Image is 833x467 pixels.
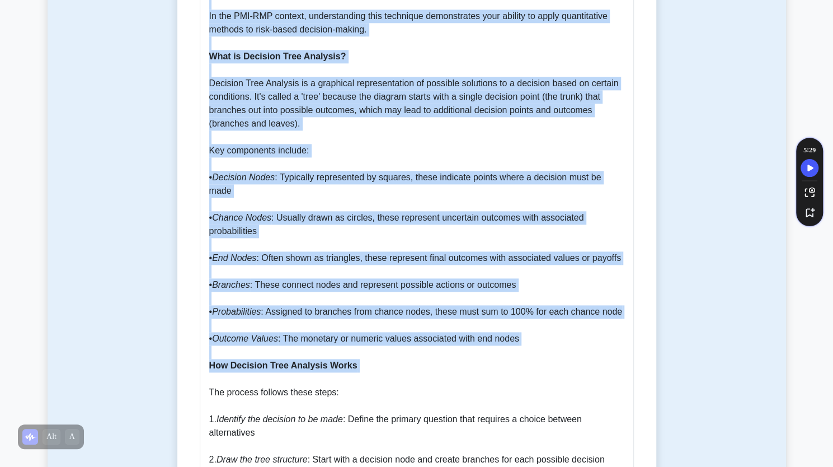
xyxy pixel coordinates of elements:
i: Identify the decision to be made [217,414,343,424]
b: What is Decision Tree Analysis? [209,52,346,61]
i: End Nodes [212,253,256,263]
i: Decision Nodes [212,172,275,182]
i: Probabilities [212,307,261,316]
i: Outcome Values [212,334,278,343]
i: Chance Nodes [212,213,271,222]
i: Branches [212,280,250,289]
i: Draw the tree structure [217,455,308,464]
b: How Decision Tree Analysis Works [209,361,357,370]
